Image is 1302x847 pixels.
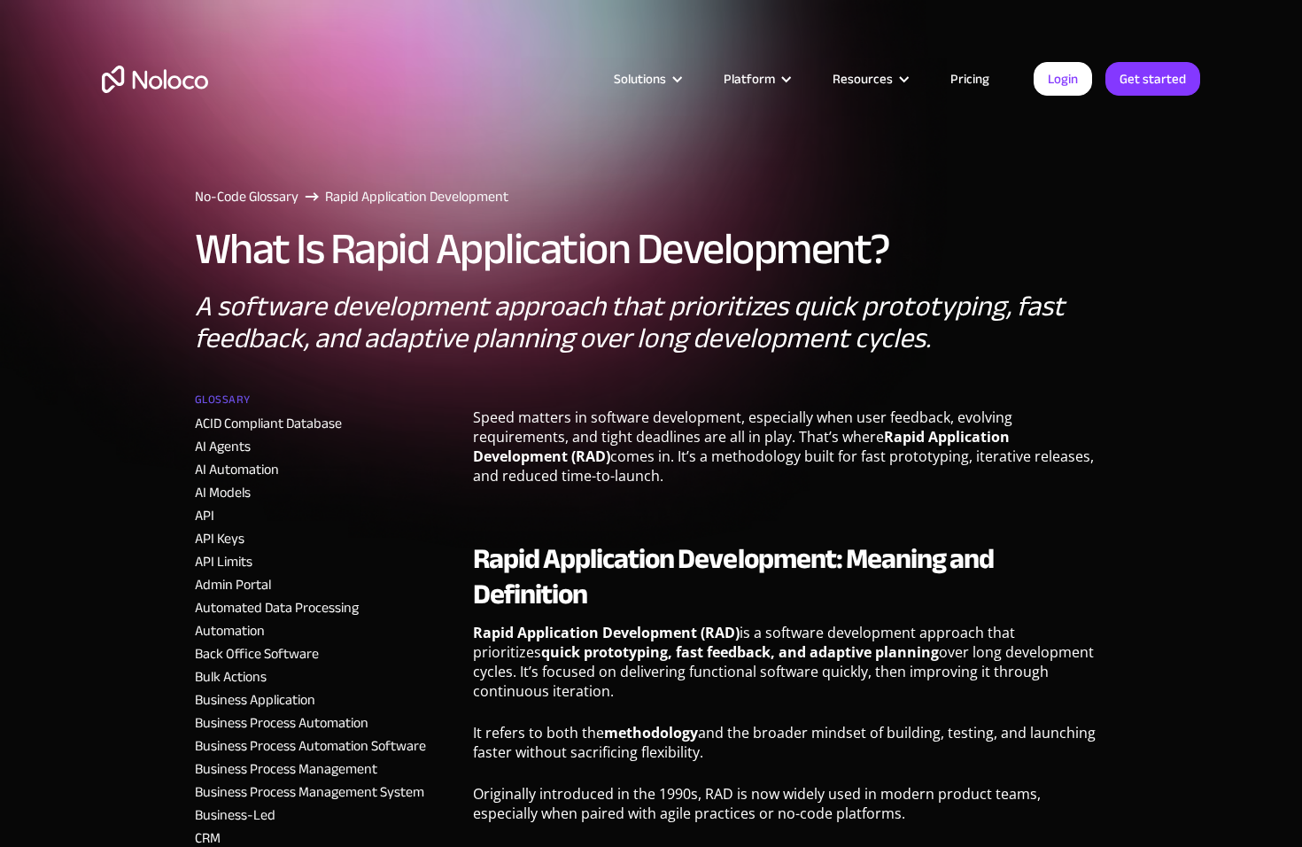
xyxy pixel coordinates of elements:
[195,186,298,207] a: No-Code Glossary
[195,779,424,805] a: Business Process Management System
[195,548,252,575] a: API Limits
[195,618,265,644] a: Automation
[195,756,377,782] a: Business Process Management
[195,502,214,529] a: API
[195,733,426,759] a: Business Process Automation Software
[325,186,508,207] div: Rapid Application Development
[195,525,244,552] a: API Keys
[195,479,251,506] a: AI Models
[195,687,315,713] a: Business Application
[701,67,810,90] div: Platform
[195,410,342,437] a: ACID Compliant Database
[195,386,251,413] h2: Glossary
[195,386,459,413] a: Glossary
[195,641,319,667] a: Back Office Software
[604,723,698,742] strong: methodology
[592,67,701,90] div: Solutions
[1034,62,1092,96] a: Login
[195,710,368,736] a: Business Process Automation
[541,642,939,662] strong: quick prototyping, fast feedback, and adaptive planning
[1105,62,1200,96] a: Get started
[195,433,251,460] a: AI Agents
[195,225,890,273] h1: What Is Rapid Application Development?
[195,594,359,621] a: Automated Data Processing
[195,802,275,828] a: Business-Led
[473,532,995,621] strong: Rapid Application Development: Meaning and Definition
[473,784,1108,836] p: Originally introduced in the 1990s, RAD is now widely used in modern product teams, especially wh...
[195,456,279,483] a: AI Automation
[473,408,1108,499] p: Speed matters in software development, especially when user feedback, evolving requirements, and ...
[473,623,1108,714] p: is a software development approach that prioritizes over long development cycles. It’s focused on...
[102,66,208,93] a: home
[195,664,267,690] a: Bulk Actions
[724,67,775,90] div: Platform
[614,67,666,90] div: Solutions
[195,571,271,598] a: Admin Portal
[833,67,893,90] div: Resources
[195,291,1108,354] p: A software development approach that prioritizes quick prototyping, fast feedback, and adaptive p...
[810,67,928,90] div: Resources
[473,623,740,642] strong: Rapid Application Development (RAD)
[473,723,1108,775] p: It refers to both the and the broader mindset of building, testing, and launching faster without ...
[473,427,1010,466] strong: Rapid Application Development (RAD)
[928,67,1011,90] a: Pricing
